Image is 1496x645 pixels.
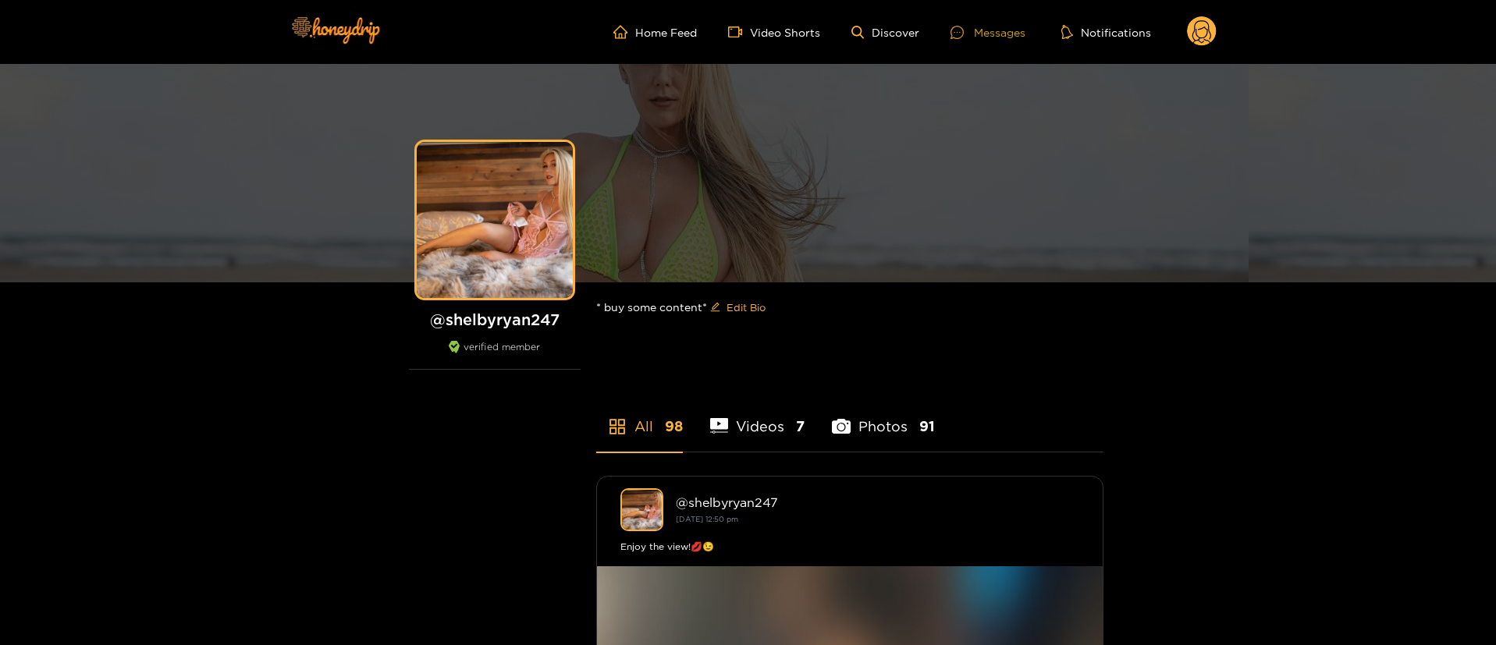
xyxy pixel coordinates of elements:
[728,25,750,39] span: video-camera
[796,416,805,436] span: 7
[620,488,663,531] img: shelbyryan247
[676,515,738,523] small: [DATE] 12:50 pm
[727,299,766,315] span: Edit Bio
[409,341,581,370] div: verified member
[608,417,627,436] span: appstore
[665,416,683,436] span: 98
[710,381,805,452] li: Videos
[613,25,635,39] span: home
[620,539,1079,555] div: Enjoy the view!💋😉
[613,25,697,39] a: Home Feed
[919,416,935,436] span: 91
[728,25,820,39] a: Video Shorts
[707,295,769,320] button: editEdit Bio
[676,495,1079,509] div: @ shelbyryan247
[832,381,935,452] li: Photos
[409,310,581,329] h1: @ shelbyryan247
[851,26,919,39] a: Discover
[1057,24,1156,40] button: Notifications
[596,381,683,452] li: All
[596,282,1103,332] div: * buy some content*
[951,23,1025,41] div: Messages
[710,302,720,314] span: edit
